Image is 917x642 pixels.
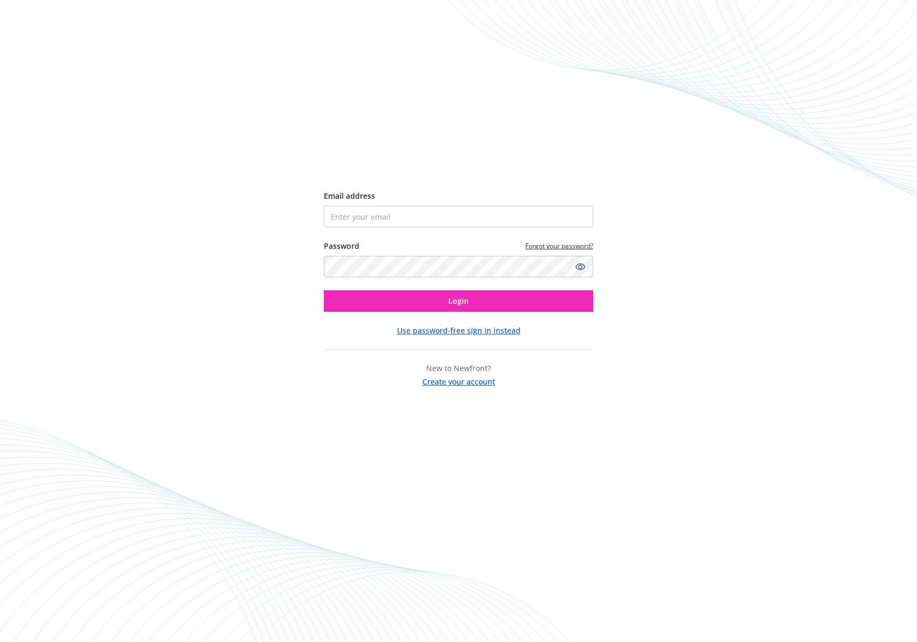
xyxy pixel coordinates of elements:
[448,296,469,306] span: Login
[324,151,426,170] img: Newfront logo
[324,290,593,312] button: Login
[426,363,491,373] span: New to Newfront?
[574,260,587,273] a: Show password
[422,374,495,387] button: Create your account
[324,256,593,277] input: Enter your password
[324,240,359,252] label: Password
[324,206,593,227] input: Enter your email
[324,191,375,201] span: Email address
[525,241,593,250] a: Forgot your password?
[397,325,520,336] button: Use password-free sign in instead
